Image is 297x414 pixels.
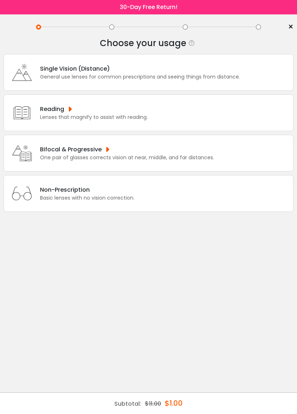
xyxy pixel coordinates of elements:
[40,104,148,113] div: Reading
[40,73,240,81] div: General use lenses for common prescriptions and seeing things from distance.
[40,64,240,73] div: Single Vision (Distance)
[40,185,134,194] div: Non-Prescription
[100,36,186,50] div: Choose your usage
[40,154,214,161] div: One pair of glasses corrects vision at near, middle, and far distances.
[40,145,214,154] div: Bifocal & Progressive
[283,22,293,32] a: ×
[40,113,148,121] div: Lenses that magnify to assist with reading.
[40,194,134,202] div: Basic lenses with no vision correction.
[288,22,293,32] span: ×
[165,393,183,414] div: $1.00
